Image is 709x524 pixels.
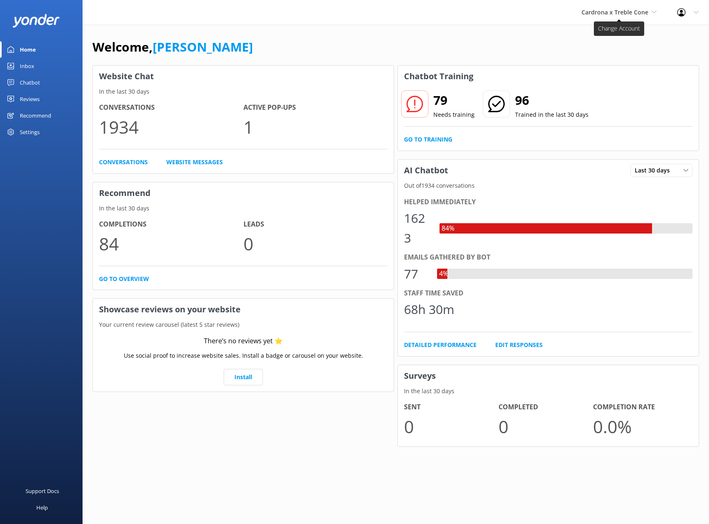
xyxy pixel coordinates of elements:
div: 84% [440,223,456,234]
a: Edit Responses [495,340,543,349]
h1: Welcome, [92,37,253,57]
p: 1934 [99,113,243,141]
div: 68h 30m [404,300,454,319]
span: Last 30 days [635,166,675,175]
p: 0 [499,413,593,440]
p: 0 [404,413,499,440]
div: Recommend [20,107,51,124]
h2: 96 [515,90,588,110]
div: Home [20,41,36,58]
p: Needs training [433,110,475,119]
p: Out of 1934 conversations [398,181,699,190]
div: Help [36,499,48,516]
a: Website Messages [166,158,223,167]
div: Reviews [20,91,40,107]
a: Go to overview [99,274,149,283]
a: Go to Training [404,135,452,144]
h3: Website Chat [93,66,394,87]
div: Helped immediately [404,197,692,208]
span: Cardrona x Treble Cone [581,8,648,16]
p: Use social proof to increase website sales. Install a badge or carousel on your website. [124,351,363,360]
div: 4% [437,269,450,279]
div: 77 [404,264,429,284]
p: 1 [243,113,388,141]
h3: Showcase reviews on your website [93,299,394,320]
h4: Leads [243,219,388,230]
div: Staff time saved [404,288,692,299]
h4: Sent [404,402,499,413]
div: Inbox [20,58,34,74]
p: Trained in the last 30 days [515,110,588,119]
div: Settings [20,124,40,140]
p: 84 [99,230,243,257]
a: Detailed Performance [404,340,477,349]
p: In the last 30 days [398,387,699,396]
h4: Active Pop-ups [243,102,388,113]
p: In the last 30 days [93,87,394,96]
a: [PERSON_NAME] [153,38,253,55]
p: 0.0 % [593,413,688,440]
div: Emails gathered by bot [404,252,692,263]
img: yonder-white-logo.png [12,14,60,28]
h2: 79 [433,90,475,110]
a: Conversations [99,158,148,167]
div: Support Docs [26,483,59,499]
h4: Conversations [99,102,243,113]
p: In the last 30 days [93,204,394,213]
h3: Chatbot Training [398,66,480,87]
p: 0 [243,230,388,257]
div: Chatbot [20,74,40,91]
h4: Completed [499,402,593,413]
h3: Surveys [398,365,699,387]
a: Install [224,369,263,385]
div: There’s no reviews yet ⭐ [204,336,283,347]
h4: Completion Rate [593,402,688,413]
h4: Completions [99,219,243,230]
h3: Recommend [93,182,394,204]
div: 1623 [404,208,431,248]
p: Your current review carousel (latest 5 star reviews) [93,320,394,329]
h3: AI Chatbot [398,160,454,181]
